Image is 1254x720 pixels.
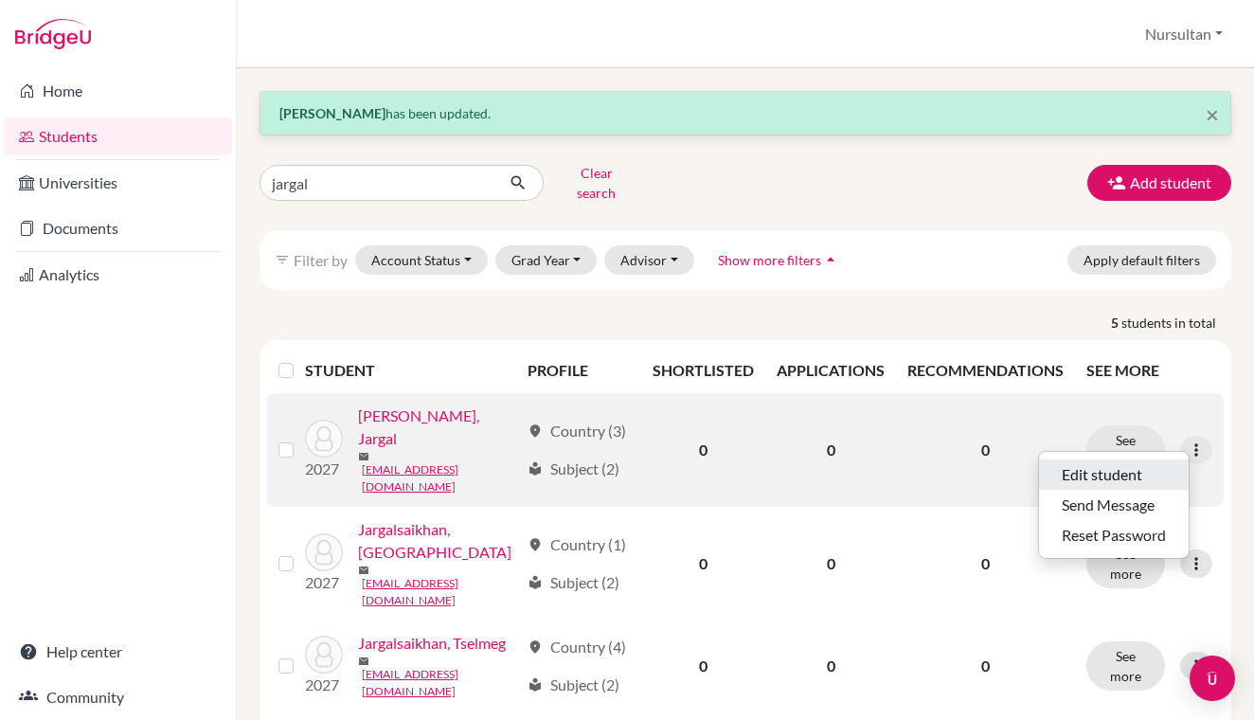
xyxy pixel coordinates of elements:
[1111,313,1121,333] strong: 5
[275,252,290,267] i: filter_list
[528,674,619,696] div: Subject (2)
[907,439,1064,461] p: 0
[528,533,626,556] div: Country (1)
[4,256,232,294] a: Analytics
[4,164,232,202] a: Universities
[907,655,1064,677] p: 0
[358,632,506,655] a: Jargalsaikhan, Tselmeg
[4,72,232,110] a: Home
[305,458,343,480] p: 2027
[495,245,598,275] button: Grad Year
[362,461,519,495] a: [EMAIL_ADDRESS][DOMAIN_NAME]
[765,348,896,393] th: APPLICATIONS
[528,636,626,658] div: Country (4)
[1075,348,1224,393] th: SEE MORE
[718,252,821,268] span: Show more filters
[1087,165,1231,201] button: Add student
[1086,641,1165,691] button: See more
[907,552,1064,575] p: 0
[896,348,1075,393] th: RECOMMENDATIONS
[528,461,543,477] span: local_library
[641,621,765,711] td: 0
[4,633,232,671] a: Help center
[305,420,343,458] img: Arvis, Jargal
[362,575,519,609] a: [EMAIL_ADDRESS][DOMAIN_NAME]
[305,348,516,393] th: STUDENT
[516,348,642,393] th: PROFILE
[1039,459,1189,490] button: Edit student
[260,165,494,201] input: Find student by name...
[1086,539,1165,588] button: See more
[1121,313,1231,333] span: students in total
[4,209,232,247] a: Documents
[279,105,385,121] strong: [PERSON_NAME]
[702,245,856,275] button: Show more filtersarrow_drop_up
[1137,16,1231,52] button: Nursultan
[1039,520,1189,550] button: Reset Password
[765,621,896,711] td: 0
[821,250,840,269] i: arrow_drop_up
[1190,656,1235,701] div: Open Intercom Messenger
[528,571,619,594] div: Subject (2)
[544,158,649,207] button: Clear search
[1039,490,1189,520] button: Send Message
[305,636,343,674] img: Jargalsaikhan, Tselmeg
[528,423,543,439] span: location_on
[641,507,765,621] td: 0
[528,537,543,552] span: location_on
[358,518,519,564] a: Jargalsaikhan, [GEOGRAPHIC_DATA]
[362,666,519,700] a: [EMAIL_ADDRESS][DOMAIN_NAME]
[279,103,1211,123] p: has been updated.
[358,656,369,667] span: mail
[358,451,369,462] span: mail
[528,639,543,655] span: location_on
[1067,245,1216,275] button: Apply default filters
[528,677,543,693] span: local_library
[305,674,343,696] p: 2027
[765,393,896,507] td: 0
[528,420,626,442] div: Country (3)
[294,251,348,269] span: Filter by
[641,393,765,507] td: 0
[305,571,343,594] p: 2027
[305,533,343,571] img: Jargalsaikhan, Bazarkhuu
[4,117,232,155] a: Students
[528,575,543,590] span: local_library
[1206,100,1219,128] span: ×
[1206,103,1219,126] button: Close
[358,565,369,576] span: mail
[641,348,765,393] th: SHORTLISTED
[355,245,488,275] button: Account Status
[358,405,519,450] a: [PERSON_NAME], Jargal
[528,458,619,480] div: Subject (2)
[15,19,91,49] img: Bridge-U
[4,678,232,716] a: Community
[765,507,896,621] td: 0
[604,245,694,275] button: Advisor
[1086,425,1165,475] button: See more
